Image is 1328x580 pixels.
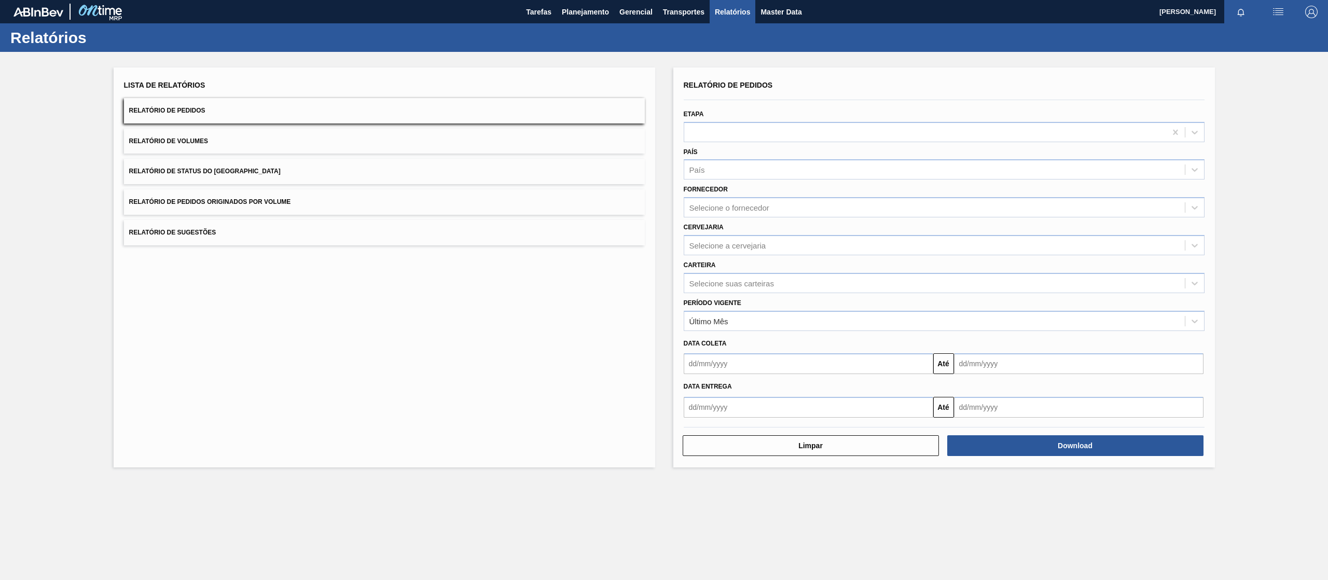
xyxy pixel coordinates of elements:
[684,111,704,118] label: Etapa
[663,6,704,18] span: Transportes
[684,81,773,89] span: Relatório de Pedidos
[689,279,774,287] div: Selecione suas carteiras
[1305,6,1318,18] img: Logout
[760,6,801,18] span: Master Data
[1224,5,1257,19] button: Notificações
[1272,6,1284,18] img: userActions
[129,198,291,205] span: Relatório de Pedidos Originados por Volume
[684,383,732,390] span: Data entrega
[684,397,933,418] input: dd/mm/yyyy
[689,316,728,325] div: Último Mês
[129,168,281,175] span: Relatório de Status do [GEOGRAPHIC_DATA]
[683,435,939,456] button: Limpar
[689,241,766,250] div: Selecione a cervejaria
[684,224,724,231] label: Cervejaria
[684,186,728,193] label: Fornecedor
[619,6,653,18] span: Gerencial
[562,6,609,18] span: Planejamento
[684,299,741,307] label: Período Vigente
[124,159,645,184] button: Relatório de Status do [GEOGRAPHIC_DATA]
[684,148,698,156] label: País
[715,6,750,18] span: Relatórios
[124,98,645,123] button: Relatório de Pedidos
[124,189,645,215] button: Relatório de Pedidos Originados por Volume
[684,261,716,269] label: Carteira
[124,220,645,245] button: Relatório de Sugestões
[933,353,954,374] button: Até
[10,32,195,44] h1: Relatórios
[954,397,1203,418] input: dd/mm/yyyy
[129,107,205,114] span: Relatório de Pedidos
[124,81,205,89] span: Lista de Relatórios
[13,7,63,17] img: TNhmsLtSVTkK8tSr43FrP2fwEKptu5GPRR3wAAAABJRU5ErkJggg==
[129,229,216,236] span: Relatório de Sugestões
[954,353,1203,374] input: dd/mm/yyyy
[933,397,954,418] button: Até
[684,340,727,347] span: Data coleta
[526,6,551,18] span: Tarefas
[129,137,208,145] span: Relatório de Volumes
[684,353,933,374] input: dd/mm/yyyy
[124,129,645,154] button: Relatório de Volumes
[689,165,705,174] div: País
[689,203,769,212] div: Selecione o fornecedor
[947,435,1203,456] button: Download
